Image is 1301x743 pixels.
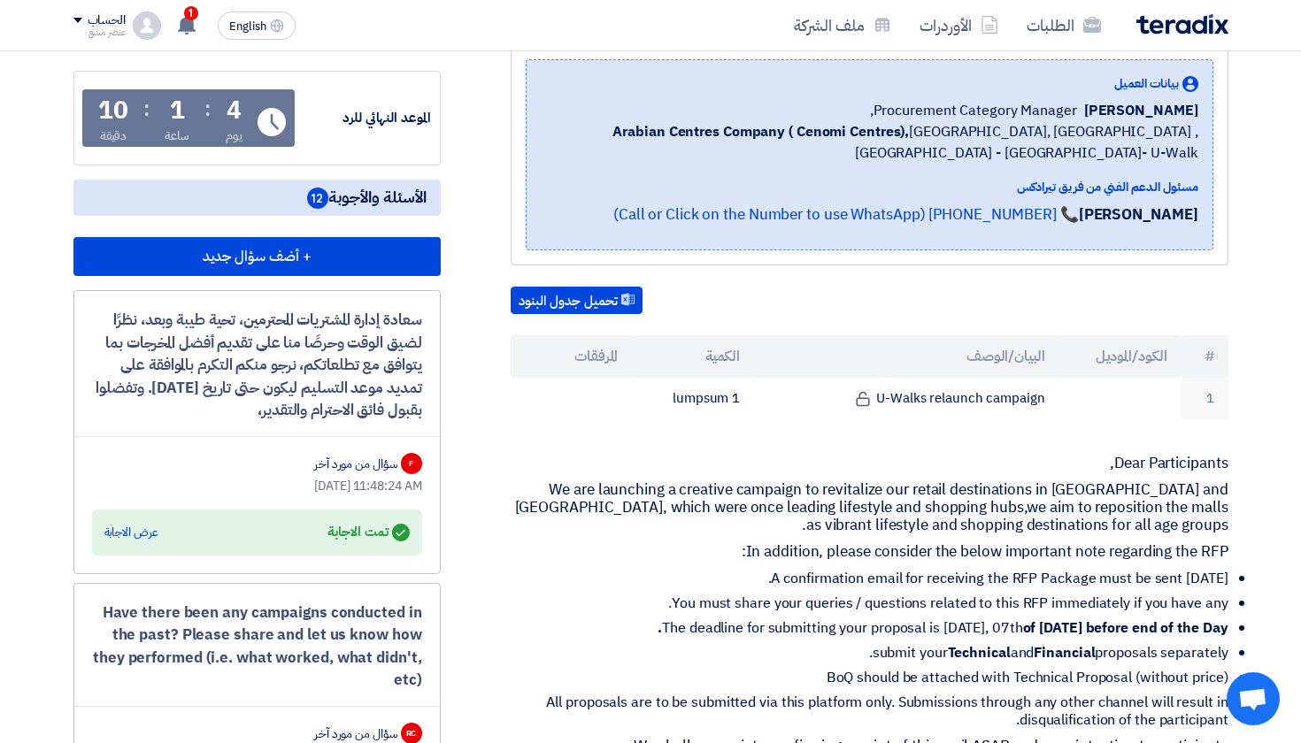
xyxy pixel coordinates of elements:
p: We are launching a creative campaign to revitalize our retail destinations in [GEOGRAPHIC_DATA] a... [511,481,1228,534]
button: + أضف سؤال جديد [73,237,441,276]
div: تمت الاجابة [327,520,409,545]
p: Dear Participants, [511,455,1228,472]
a: 📞 [PHONE_NUMBER] (Call or Click on the Number to use WhatsApp) [613,203,1079,226]
a: الأوردرات [905,4,1012,46]
div: مسئول الدعم الفني من فريق تيرادكس [541,178,1198,196]
li: All proposals are to be submitted via this platform only. Submissions through any other channel w... [525,693,1228,729]
span: 1 [184,6,198,20]
strong: Financial [1034,642,1095,663]
span: [PERSON_NAME] [1084,100,1198,121]
div: سؤال من مورد آخر [314,724,396,743]
th: البيان/الوصف [754,335,1059,378]
div: : [143,93,150,125]
button: English [218,11,296,40]
td: 1 [1182,378,1228,419]
li: You must share your queries / questions related to this RFP immediately if you have any. [525,594,1228,612]
li: submit your and proposals separately. [525,644,1228,662]
p: In addition, please consider the below important note regarding the RFP: [511,543,1228,561]
img: profile_test.png [133,11,161,40]
div: : [204,93,211,125]
div: سؤال من مورد آخر [314,455,396,473]
th: # [1182,335,1228,378]
span: بيانات العميل [1114,74,1179,93]
strong: [PERSON_NAME] [1079,203,1198,226]
div: عنصر مشع [73,27,126,37]
div: F [401,453,422,474]
strong: of [DATE] before end of the Day. [658,617,1228,639]
div: [DATE] 11:48:24 AM [92,477,422,495]
a: الطلبات [1012,4,1115,46]
div: Have there been any campaigns conducted in the past? Please share and let us know how they perfor... [92,601,422,692]
th: المرفقات [511,335,633,378]
td: U-Walks relaunch campaign [754,378,1059,419]
span: 12 [307,188,328,209]
div: عرض الاجابة [104,524,158,541]
div: سعادة إدارة المشتريات المحترمين، تحية طيبة وبعد، نظرًا لضيق الوقت وحرصًا منا على تقديم أفضل المخر... [92,309,422,422]
td: 1 lumpsum [632,378,754,419]
button: تحميل جدول البنود [511,287,643,315]
div: 4 [227,98,242,123]
div: الحساب [88,13,126,28]
li: The deadline for submitting your proposal is [DATE], 07th [525,619,1228,637]
th: الكمية [632,335,754,378]
b: Arabian Centres Company ( Cenomi Centres), [612,121,909,142]
div: دقيقة [100,126,127,145]
div: ساعة [165,126,190,145]
span: Procurement Category Manager, [870,100,1077,121]
div: 1 [170,98,185,123]
strong: Technical [948,642,1011,663]
span: الأسئلة والأجوبة [307,187,427,209]
a: ملف الشركة [780,4,905,46]
span: English [229,20,266,33]
div: يوم [226,126,242,145]
div: Open chat [1227,672,1280,725]
div: 10 [98,98,128,123]
div: الموعد النهائي للرد [298,108,431,128]
li: A confirmation email for receiving the RFP Package must be sent [DATE]. [525,570,1228,587]
img: Teradix logo [1136,14,1228,34]
li: BoQ should be attached with Technical Proposal (without price) [525,669,1228,686]
span: [GEOGRAPHIC_DATA], [GEOGRAPHIC_DATA] ,[GEOGRAPHIC_DATA] - [GEOGRAPHIC_DATA]- U-Walk [541,121,1198,164]
th: الكود/الموديل [1059,335,1182,378]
